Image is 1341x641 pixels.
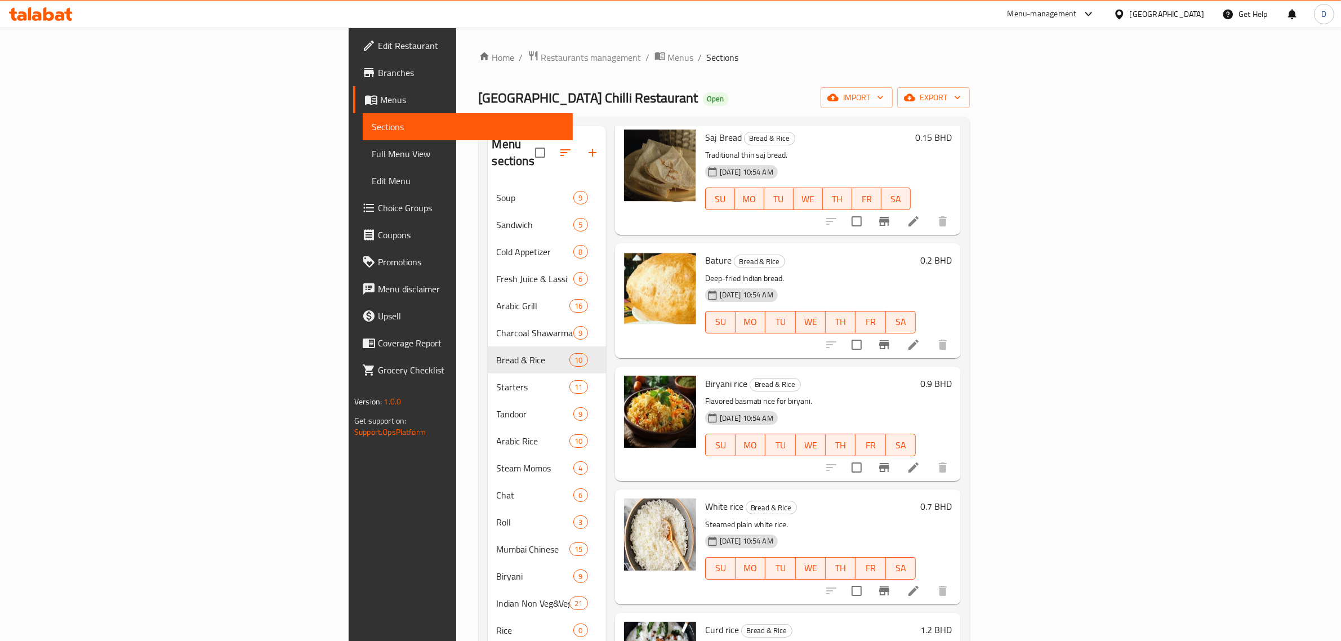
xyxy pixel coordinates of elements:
[794,188,823,210] button: WE
[353,302,573,330] a: Upsell
[497,353,570,367] span: Bread & Rice
[488,211,606,238] div: Sandwich5
[573,515,587,529] div: items
[710,191,730,207] span: SU
[573,326,587,340] div: items
[830,91,884,105] span: import
[710,437,731,453] span: SU
[705,621,739,638] span: Curd rice
[574,193,587,203] span: 9
[378,363,564,377] span: Grocery Checklist
[574,220,587,230] span: 5
[907,338,920,351] a: Edit menu item
[569,434,587,448] div: items
[488,509,606,536] div: Roll3
[384,394,401,409] span: 1.0.0
[705,557,736,580] button: SU
[823,188,852,210] button: TH
[378,309,564,323] span: Upsell
[703,92,729,106] div: Open
[915,130,952,145] h6: 0.15 BHD
[734,255,785,268] div: Bread & Rice
[736,311,765,333] button: MO
[871,331,898,358] button: Branch-specific-item
[920,622,952,638] h6: 1.2 BHD
[353,330,573,357] a: Coverage Report
[800,437,821,453] span: WE
[378,201,564,215] span: Choice Groups
[745,132,795,145] span: Bread & Rice
[497,245,574,259] span: Cold Appetizer
[497,218,574,232] span: Sandwich
[852,188,881,210] button: FR
[800,314,821,330] span: WE
[705,252,732,269] span: Bature
[668,51,694,64] span: Menus
[705,518,916,532] p: Steamed plain white rice.
[488,373,606,400] div: Starters11
[705,434,736,456] button: SU
[497,515,574,529] span: Roll
[735,188,764,210] button: MO
[570,436,587,447] span: 10
[488,265,606,292] div: Fresh Juice & Lassi6
[497,380,570,394] span: Starters
[497,624,574,637] span: Rice
[857,191,877,207] span: FR
[881,188,911,210] button: SA
[372,174,564,188] span: Edit Menu
[354,394,382,409] span: Version:
[573,624,587,637] div: items
[871,208,898,235] button: Branch-specific-item
[703,94,729,104] span: Open
[573,407,587,421] div: items
[769,191,789,207] span: TU
[573,218,587,232] div: items
[907,584,920,598] a: Edit menu item
[1130,8,1204,20] div: [GEOGRAPHIC_DATA]
[573,569,587,583] div: items
[497,407,574,421] span: Tandoor
[569,353,587,367] div: items
[920,376,952,391] h6: 0.9 BHD
[830,437,851,453] span: TH
[770,437,791,453] span: TU
[624,130,696,202] img: Saj Bread
[826,557,856,580] button: TH
[705,375,747,392] span: Biryani rice
[363,113,573,140] a: Sections
[907,461,920,474] a: Edit menu item
[497,326,574,340] span: Charcoal Shawarma
[920,498,952,514] h6: 0.7 BHD
[353,275,573,302] a: Menu disclaimer
[710,314,731,330] span: SU
[574,274,587,284] span: 6
[488,563,606,590] div: Biryani9
[378,255,564,269] span: Promotions
[569,597,587,610] div: items
[739,191,760,207] span: MO
[569,299,587,313] div: items
[907,215,920,228] a: Edit menu item
[570,301,587,311] span: 16
[573,272,587,286] div: items
[1321,8,1326,20] span: D
[705,188,735,210] button: SU
[570,598,587,609] span: 21
[363,140,573,167] a: Full Menu View
[497,461,574,475] div: Steam Momos
[770,560,791,576] span: TU
[488,238,606,265] div: Cold Appetizer8
[574,625,587,636] span: 0
[705,148,911,162] p: Traditional thin saj bread.
[353,248,573,275] a: Promotions
[380,93,564,106] span: Menus
[497,434,570,448] span: Arabic Rice
[488,482,606,509] div: Chat6
[886,434,916,456] button: SA
[488,346,606,373] div: Bread & Rice10
[479,85,698,110] span: [GEOGRAPHIC_DATA] Chilli Restaurant
[770,314,791,330] span: TU
[497,569,574,583] span: Biryani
